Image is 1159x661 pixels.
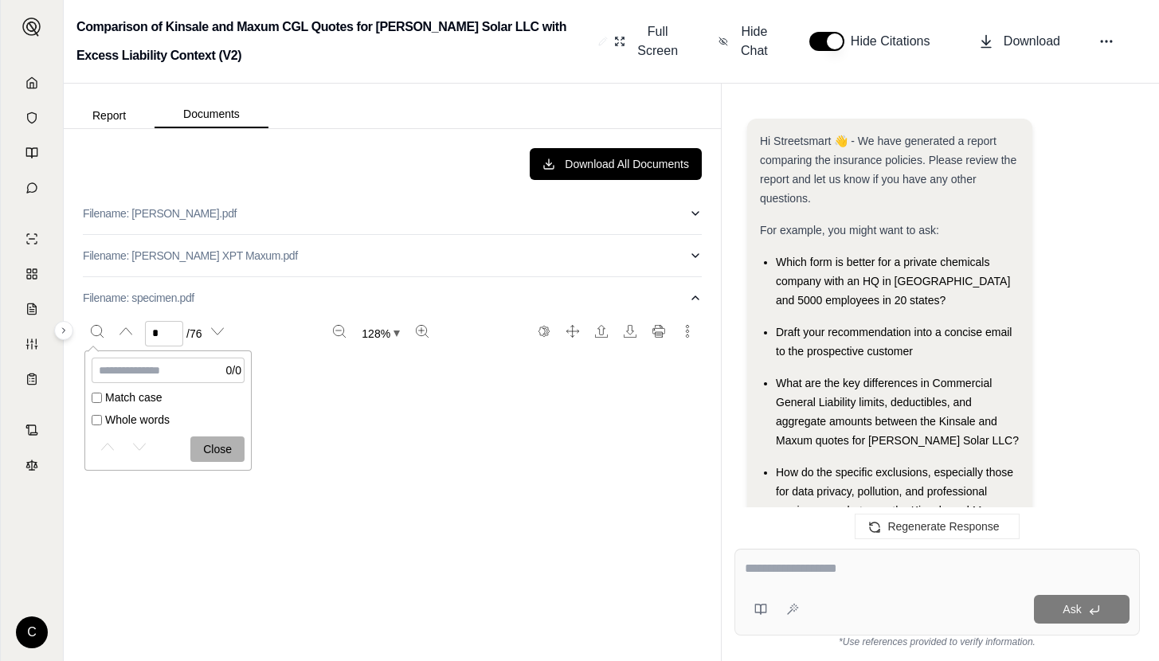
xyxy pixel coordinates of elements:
[190,436,245,462] button: Close
[83,235,702,276] button: Filename: [PERSON_NAME] XPT Maxum.pdf
[608,16,687,67] button: Full Screen
[409,319,435,344] button: Zoom in
[92,415,102,425] input: Whole words
[16,616,48,648] div: C
[145,321,183,346] input: Enter a page number
[712,16,777,67] button: Hide Chat
[92,393,102,403] input: Match case
[83,248,298,264] p: Filename: [PERSON_NAME] XPT Maxum.pdf
[776,326,1012,358] span: Draft your recommendation into a concise email to the prospective customer
[851,32,940,51] span: Hide Citations
[83,290,194,306] p: Filename: specimen.pdf
[10,223,53,255] a: Single Policy
[64,103,155,128] button: Report
[887,520,999,533] span: Regenerate Response
[16,11,48,43] button: Expand sidebar
[186,326,202,342] span: / 76
[646,319,672,344] button: Print
[760,135,1016,205] span: Hi Streetsmart 👋 - We have generated a report comparing the insurance policies. Please review the...
[10,293,53,325] a: Claim Coverage
[675,319,700,344] button: More actions
[972,25,1067,57] button: Download
[10,137,53,169] a: Prompt Library
[10,449,53,481] a: Legal Search Engine
[635,22,680,61] span: Full Screen
[617,319,643,344] button: Download
[10,258,53,290] a: Policy Comparisons
[355,321,406,346] button: Zoom document
[83,193,702,234] button: Filename: [PERSON_NAME].pdf
[10,414,53,446] a: Contract Analysis
[92,412,245,428] label: Whole words
[760,224,939,237] span: For example, you might want to ask:
[776,377,1019,447] span: What are the key differences in Commercial General Liability limits, deductibles, and aggregate a...
[113,319,139,344] button: Previous page
[92,358,245,383] input: Enter to search
[22,18,41,37] img: Expand sidebar
[1063,603,1081,616] span: Ask
[10,67,53,99] a: Home
[54,321,73,340] button: Expand sidebar
[734,636,1140,648] div: *Use references provided to verify information.
[10,363,53,395] a: Coverage Table
[530,148,702,180] button: Download All Documents
[776,466,1013,536] span: How do the specific exclusions, especially those for data privacy, pollution, and professional se...
[10,102,53,134] a: Documents Vault
[10,328,53,360] a: Custom Report
[589,319,614,344] button: Open file
[855,514,1019,539] button: Regenerate Response
[84,319,110,344] button: Search
[95,434,120,460] button: Previous match
[92,389,245,405] label: Match case
[226,362,241,378] span: 0 / 0
[327,319,352,344] button: Zoom out
[127,434,152,460] button: Next match
[205,319,230,344] button: Next page
[531,319,557,344] button: Switch to the dark theme
[1034,595,1130,624] button: Ask
[560,319,585,344] button: Full screen
[362,326,390,342] span: 128 %
[76,13,592,70] h2: Comparison of Kinsale and Maxum CGL Quotes for [PERSON_NAME] Solar LLC with Excess Liability Cont...
[10,172,53,204] a: Chat
[155,101,268,128] button: Documents
[1004,32,1060,51] span: Download
[83,277,702,319] button: Filename: specimen.pdf
[738,22,771,61] span: Hide Chat
[83,205,237,221] p: Filename: [PERSON_NAME].pdf
[776,256,1010,307] span: Which form is better for a private chemicals company with an HQ in [GEOGRAPHIC_DATA] and 5000 emp...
